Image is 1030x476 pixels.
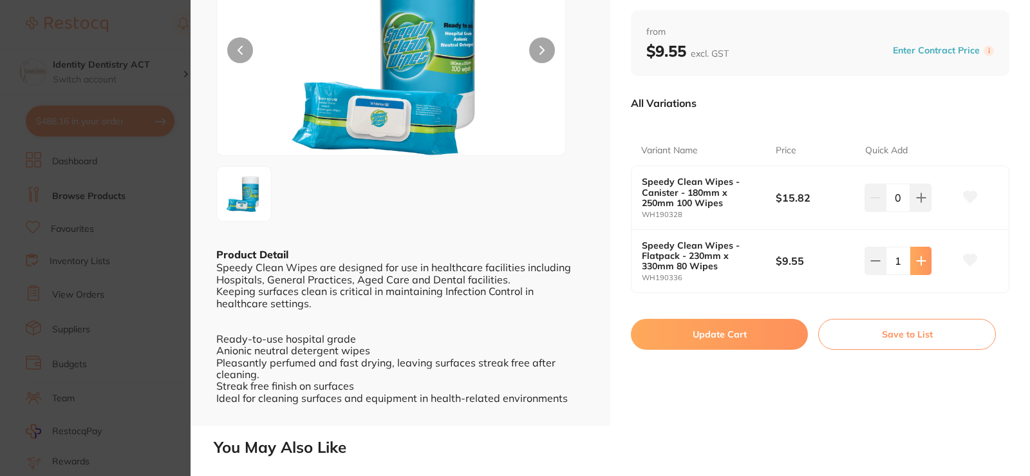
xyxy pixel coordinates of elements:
[889,44,984,57] button: Enter Contract Price
[776,254,856,268] b: $9.55
[642,240,762,271] b: Speedy Clean Wipes - Flatpack - 230mm x 330mm 80 Wipes
[984,46,994,56] label: i
[776,191,856,205] b: $15.82
[865,144,908,157] p: Quick Add
[631,97,697,109] p: All Variations
[216,262,585,415] div: Speedy Clean Wipes are designed for use in healthcare facilities including Hospitals, General Pra...
[646,41,729,61] b: $9.55
[642,176,762,207] b: Speedy Clean Wipes - Canister - 180mm x 250mm 100 Wipes
[776,144,796,157] p: Price
[221,171,267,217] img: ZWFuLnBuZw
[691,48,729,59] span: excl. GST
[646,26,994,39] span: from
[641,144,698,157] p: Variant Name
[642,211,776,219] small: WH190328
[214,439,1025,457] h2: You May Also Like
[216,248,288,261] b: Product Detail
[818,319,996,350] button: Save to List
[631,319,808,350] button: Update Cart
[642,274,776,282] small: WH190336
